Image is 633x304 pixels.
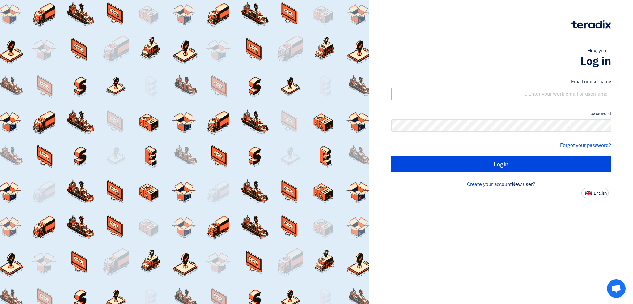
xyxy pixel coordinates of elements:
[467,181,512,188] a: Create your account
[571,20,611,29] img: Teradix logo
[590,110,611,117] font: password
[585,191,592,195] img: en-US.png
[581,188,609,198] button: English
[560,142,611,149] a: Forgot your password?
[571,78,611,85] font: Email or username
[580,53,611,70] font: Log in
[391,88,611,100] input: Enter your work email or username...
[512,181,535,188] font: New user?
[594,190,607,196] font: English
[588,47,611,54] font: Hey, you ...
[607,279,626,298] a: Open chat
[391,156,611,172] input: Login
